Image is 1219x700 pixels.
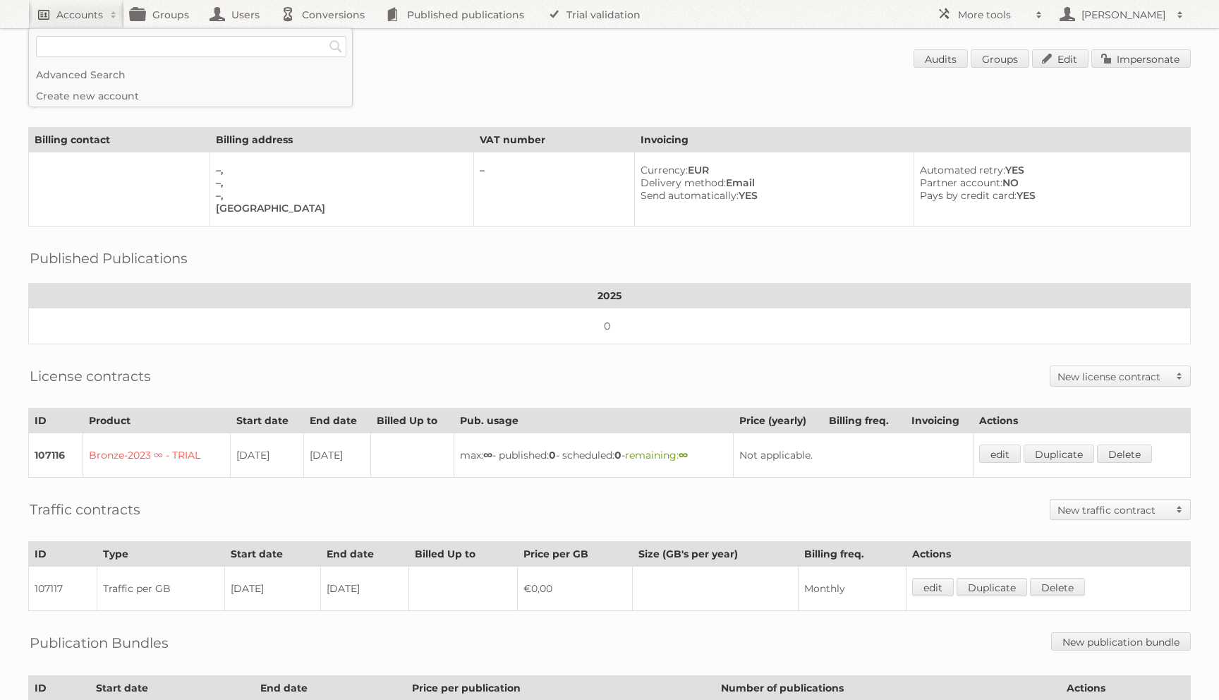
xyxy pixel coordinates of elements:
th: Start date [224,542,320,567]
th: Start date [230,409,303,433]
h1: Account 88593: [PERSON_NAME] [28,49,1191,71]
h2: Traffic contracts [30,499,140,520]
a: Duplicate [1024,445,1094,463]
span: Delivery method: [641,176,726,189]
td: [DATE] [320,567,408,611]
th: Actions [974,409,1191,433]
th: End date [303,409,371,433]
th: End date [320,542,408,567]
div: –, [216,164,461,176]
div: YES [920,189,1179,202]
a: New license contract [1050,366,1190,386]
div: –, [216,176,461,189]
a: New publication bundle [1051,632,1191,651]
h2: Publication Bundles [30,632,169,653]
th: Billing address [210,128,473,152]
strong: ∞ [679,449,688,461]
strong: 0 [614,449,621,461]
th: ID [29,542,97,567]
div: YES [920,164,1179,176]
a: Impersonate [1091,49,1191,68]
th: Billing freq. [799,542,906,567]
span: Toggle [1169,366,1190,386]
h2: New traffic contract [1057,503,1169,517]
a: New traffic contract [1050,500,1190,519]
h2: Accounts [56,8,103,22]
span: remaining: [625,449,688,461]
th: VAT number [473,128,634,152]
th: Product [83,409,230,433]
div: Email [641,176,902,189]
h2: Published Publications [30,248,188,269]
td: [DATE] [303,433,371,478]
td: Bronze-2023 ∞ - TRIAL [83,433,230,478]
th: Price per GB [517,542,632,567]
strong: 0 [549,449,556,461]
h2: More tools [958,8,1029,22]
th: Invoicing [905,409,974,433]
a: Groups [971,49,1029,68]
strong: ∞ [483,449,492,461]
td: max: - published: - scheduled: - [454,433,733,478]
td: [DATE] [224,567,320,611]
div: NO [920,176,1179,189]
span: Automated retry: [920,164,1005,176]
th: 2025 [29,284,1191,308]
a: Edit [1032,49,1088,68]
div: YES [641,189,902,202]
th: ID [29,409,83,433]
div: –, [216,189,461,202]
a: Audits [914,49,968,68]
th: Billed Up to [371,409,454,433]
a: Delete [1097,445,1152,463]
a: Create new account [29,85,352,107]
td: Traffic per GB [97,567,225,611]
h2: New license contract [1057,370,1169,384]
a: edit [979,445,1021,463]
th: Size (GB's per year) [632,542,799,567]
td: Monthly [799,567,906,611]
th: Billing contact [29,128,210,152]
a: Delete [1030,578,1085,596]
a: Advanced Search [29,64,352,85]
th: Pub. usage [454,409,733,433]
span: Partner account: [920,176,1002,189]
th: Invoicing [634,128,1190,152]
span: Currency: [641,164,688,176]
th: Billed Up to [409,542,518,567]
th: Billing freq. [823,409,905,433]
td: €0,00 [517,567,632,611]
td: 107116 [29,433,83,478]
div: [GEOGRAPHIC_DATA] [216,202,461,215]
a: edit [912,578,954,596]
span: Pays by credit card: [920,189,1017,202]
td: [DATE] [230,433,303,478]
h2: License contracts [30,366,151,387]
div: EUR [641,164,902,176]
h2: [PERSON_NAME] [1078,8,1170,22]
span: Toggle [1169,500,1190,519]
td: – [473,152,634,227]
th: Type [97,542,225,567]
th: Price (yearly) [733,409,823,433]
th: Actions [906,542,1190,567]
span: Send automatically: [641,189,739,202]
a: Duplicate [957,578,1027,596]
td: Not applicable. [733,433,974,478]
td: 107117 [29,567,97,611]
input: Search [325,36,346,57]
td: 0 [29,308,1191,344]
